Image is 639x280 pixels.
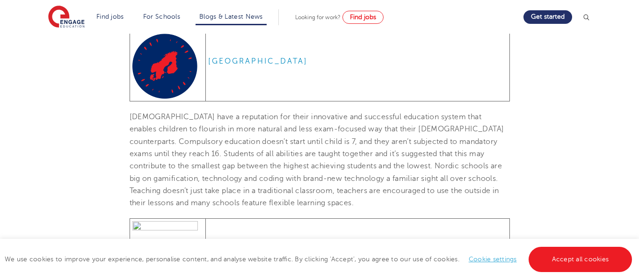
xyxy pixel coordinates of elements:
span: Find jobs [350,14,376,21]
img: Engage Education [48,6,85,29]
a: Cookie settings [469,256,517,263]
a: Get started [523,10,572,24]
a: Blogs & Latest News [199,13,263,20]
a: Find jobs [96,13,124,20]
a: For Schools [143,13,180,20]
span: We use cookies to improve your experience, personalise content, and analyse website traffic. By c... [5,256,634,263]
a: Find jobs [342,11,384,24]
h6: [GEOGRAPHIC_DATA] [208,57,507,66]
a: Accept all cookies [529,247,632,272]
span: Looking for work? [295,14,341,21]
span: [DEMOGRAPHIC_DATA] have a reputation for their innovative and successful education system that en... [130,113,504,207]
